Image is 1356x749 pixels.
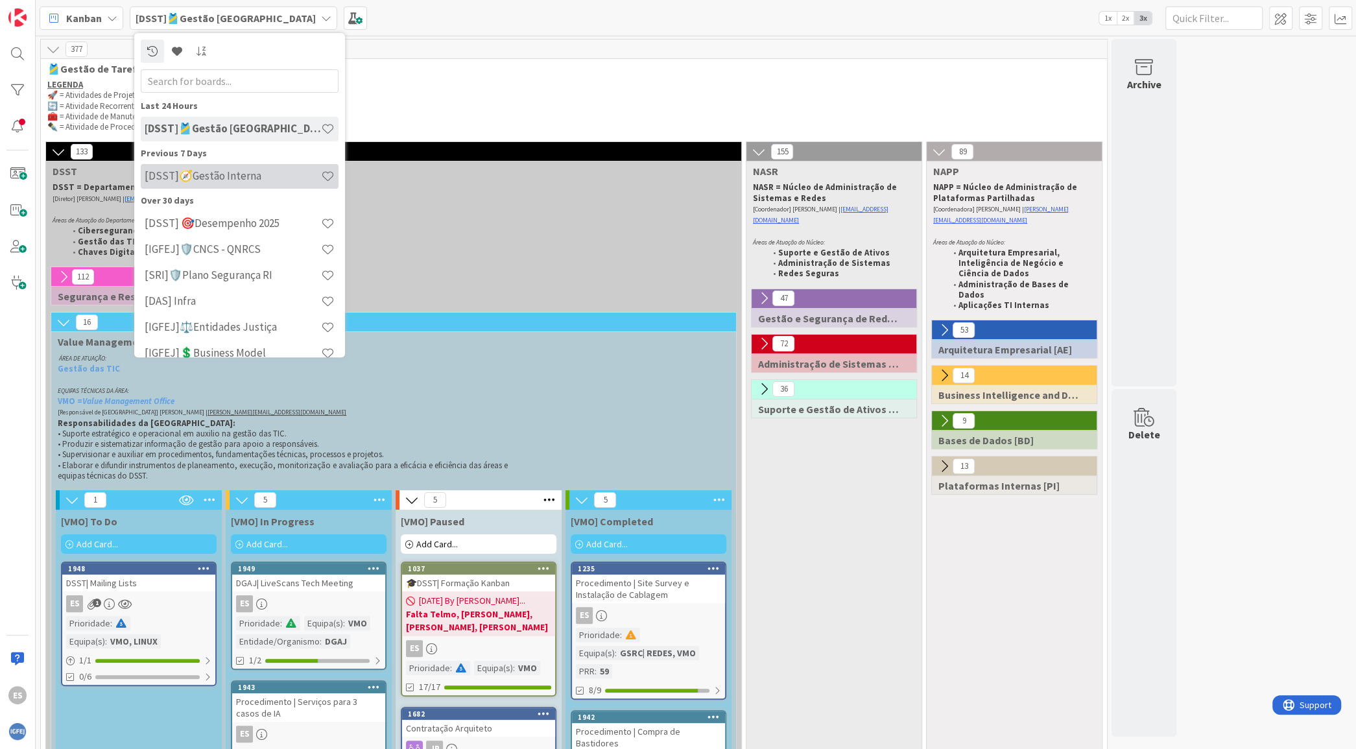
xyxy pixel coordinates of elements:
[58,363,120,374] strong: Gestão das TIC
[424,492,446,508] span: 5
[320,634,322,648] span: :
[141,147,339,160] div: Previous 7 Days
[53,216,145,224] em: Áreas de Atuação do Departamento:
[232,595,385,612] div: ES
[572,607,725,624] div: ES
[406,608,551,634] b: Falta Telmo, [PERSON_NAME], [PERSON_NAME], [PERSON_NAME]
[416,538,458,550] span: Add Card...
[938,343,1080,356] span: Arquitetura Empresarial [AE]
[79,654,91,667] span: 1 / 1
[933,165,1086,178] span: NAPP
[232,575,385,591] div: DGAJ| LiveScans Tech Meeting
[753,182,899,203] strong: NASR = Núcleo de Administração de Sistemas e Redes
[772,336,794,351] span: 72
[8,686,27,704] div: ES
[208,408,346,416] a: [PERSON_NAME][EMAIL_ADDRESS][DOMAIN_NAME]
[8,8,27,27] img: Visit kanbanzone.com
[93,599,101,607] span: 1
[933,182,1079,203] strong: NAPP = Núcleo de Administração de Plataformas Partilhadas
[1134,12,1152,25] span: 3x
[107,634,161,648] div: VMO, LINUX
[231,515,315,528] span: [VMO] In Progress
[758,312,900,325] span: Gestão e Segurança de Redes de Comunicação [GSRC]
[576,664,595,678] div: PRR
[572,711,725,723] div: 1942
[304,616,343,630] div: Equipa(s)
[77,538,118,550] span: Add Card...
[145,169,321,182] h4: [DSST]🧭Gestão Interna
[61,515,117,528] span: [VMO] To Do
[406,640,423,657] div: ES
[402,708,555,737] div: 1682Contratação Arquiteto
[589,684,601,697] span: 8/9
[772,291,794,306] span: 47
[62,575,215,591] div: DSST| Mailing Lists
[141,99,339,113] div: Last 24 Hours
[238,683,385,692] div: 1943
[66,616,110,630] div: Prioridade
[408,564,555,573] div: 1037
[53,182,293,193] strong: DSST = Departamento de Serviços de Suporte Tecnológico
[58,408,208,416] span: [Responsável de [GEOGRAPHIC_DATA]] [PERSON_NAME] |
[66,634,105,648] div: Equipa(s)
[47,62,1091,75] span: 🎽Gestão de Tarefas de Equipas Técnicas
[419,594,525,608] span: [DATE] By [PERSON_NAME]...
[322,634,350,648] div: DGAJ
[141,194,339,208] div: Over 30 days
[778,268,839,279] strong: Redes Seguras
[58,418,235,429] strong: Responsabilidades da [GEOGRAPHIC_DATA]:
[620,628,622,642] span: :
[753,205,840,213] span: [Coordenador] [PERSON_NAME] |
[105,634,107,648] span: :
[753,238,825,246] em: Áreas de Atuação do Núcleo:
[78,225,219,236] strong: Cibersegurança e Ciber-resiliência
[58,335,720,348] span: Value Management Office [VMO]
[238,564,385,573] div: 1949
[951,144,973,160] span: 89
[47,101,1100,112] p: 🔄 = Atividade Recorrente
[136,12,316,25] b: [DSST]🎽Gestão [GEOGRAPHIC_DATA]
[58,470,148,481] span: equipas técnicas do DSST.
[617,646,699,660] div: GSRC| REDES, VMO
[58,386,129,395] em: EQUIPAS TÉCNICAS DA ÁREA:
[236,634,320,648] div: Entidade/Organismo
[576,628,620,642] div: Prioridade
[79,670,91,684] span: 0/6
[72,269,94,285] span: 112
[53,195,125,203] span: [Diretor] [PERSON_NAME] |
[513,661,515,675] span: :
[246,538,288,550] span: Add Card...
[145,122,321,135] h4: [DSST]🎽Gestão [GEOGRAPHIC_DATA]
[78,246,142,257] strong: Chaves Digitais
[953,368,975,383] span: 14
[402,563,555,575] div: 1037
[232,563,385,591] div: 1949DGAJ| LiveScans Tech Meeting
[515,661,540,675] div: VMO
[953,458,975,474] span: 13
[402,563,555,591] div: 1037🎓DSST| Formação Kanban
[27,2,59,18] span: Support
[778,247,890,258] strong: Suporte e Gestão de Ativos
[232,563,385,575] div: 1949
[62,563,215,575] div: 1948
[474,661,513,675] div: Equipa(s)
[110,616,112,630] span: :
[401,515,464,528] span: [VMO] Paused
[62,595,215,612] div: ES
[145,217,321,230] h4: [DSST] 🎯Desempenho 2025
[933,238,1005,246] em: Áreas de Atuação do Núcleo:
[47,79,83,90] u: LEGENDA
[758,357,900,370] span: Administração de Sistemas [Sys]
[280,616,282,630] span: :
[401,562,556,696] a: 1037🎓DSST| Formação Kanban[DATE] By [PERSON_NAME]...Falta Telmo, [PERSON_NAME], [PERSON_NAME], [P...
[345,616,370,630] div: VMO
[402,575,555,591] div: 🎓DSST| Formação Kanban
[576,646,615,660] div: Equipa(s)
[145,320,321,333] h4: [IGFEJ]⚖️Entidades Justiça
[232,693,385,722] div: Procedimento | Serviços para 3 casos de IA
[145,268,321,281] h4: [SRI]🛡️Plano Segurança RI
[254,492,276,508] span: 5
[58,438,319,449] span: • Produzir e sistematizar informação de gestão para apoio a responsáveis.
[771,144,793,160] span: 155
[59,354,106,363] em: ÁREA DE ATUAÇÃO:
